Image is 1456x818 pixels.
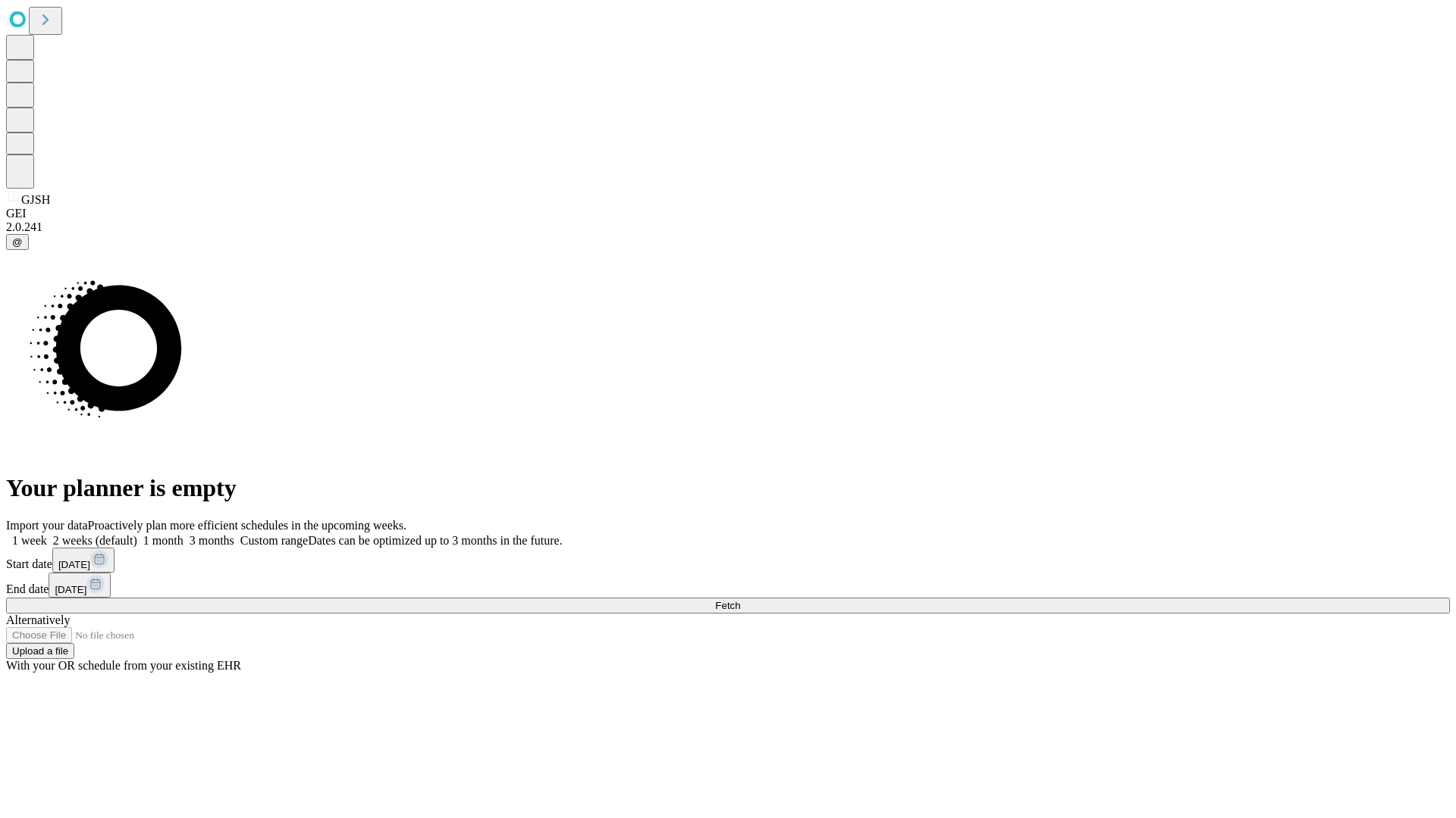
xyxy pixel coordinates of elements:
span: Dates can be optimized up to 3 months in the future. [308,534,562,547]
span: GJSH [21,193,50,206]
div: End date [6,573,1450,598]
button: [DATE] [52,548,115,573]
div: 2.0.241 [6,220,1450,234]
span: 1 week [12,534,47,547]
span: 1 month [143,534,184,547]
span: @ [12,236,23,248]
span: 3 months [190,534,234,547]
button: [DATE] [49,573,111,598]
span: [DATE] [58,559,90,570]
button: Upload a file [6,643,74,659]
span: Alternatively [6,613,70,626]
span: Proactively plan more efficient schedules in the upcoming weeks. [88,519,406,532]
span: Custom range [240,534,308,547]
span: [DATE] [55,584,86,595]
button: @ [6,234,29,250]
button: Fetch [6,598,1450,613]
div: GEI [6,207,1450,220]
span: With your OR schedule from your existing EHR [6,659,241,672]
div: Start date [6,548,1450,573]
h1: Your planner is empty [6,474,1450,502]
span: Import your data [6,519,88,532]
span: 2 weeks (default) [53,534,137,547]
span: Fetch [715,600,740,611]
